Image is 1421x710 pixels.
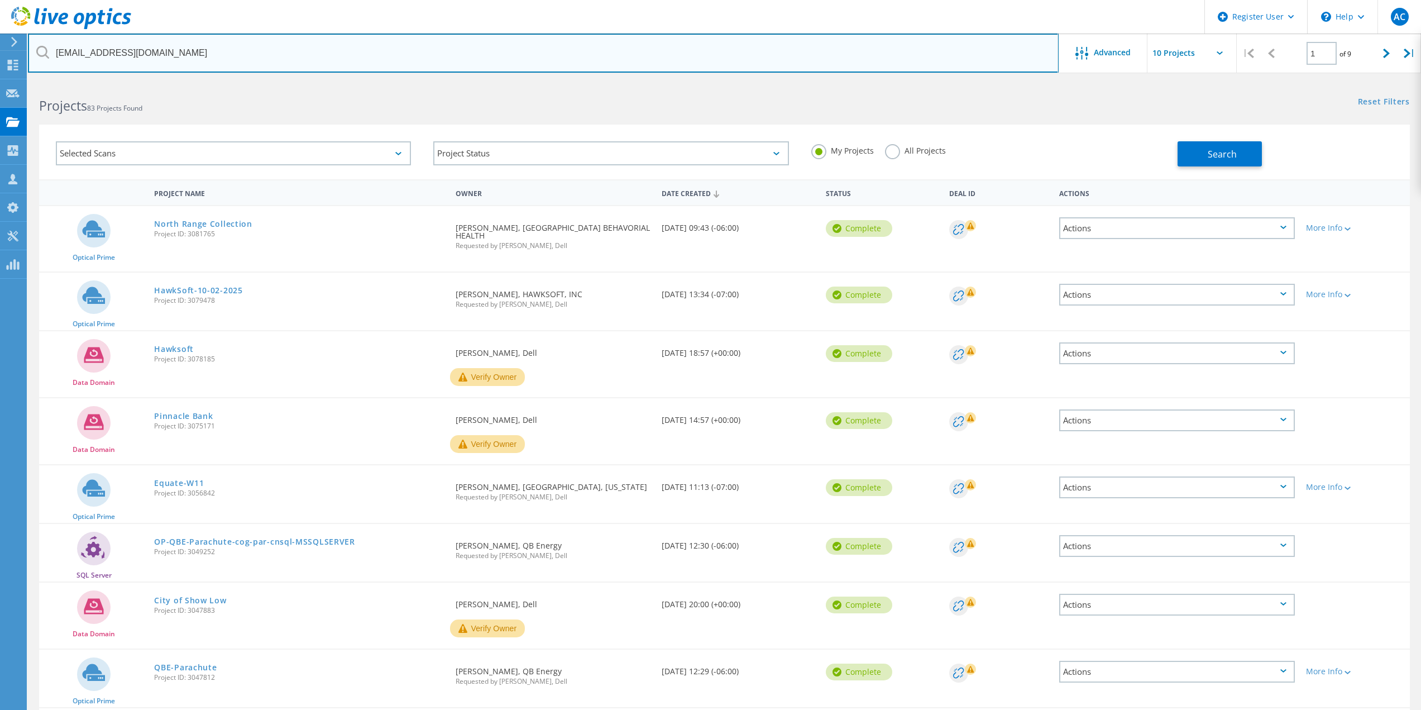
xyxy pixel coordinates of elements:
div: More Info [1306,483,1404,491]
span: Optical Prime [73,698,115,704]
span: Project ID: 3047883 [154,607,444,614]
a: OP-QBE-Parachute-cog-par-cnsql-MSSQLSERVER [154,538,355,546]
a: City of Show Low [154,597,226,604]
label: All Projects [885,144,946,155]
div: [PERSON_NAME], [GEOGRAPHIC_DATA] BEHAVORIAL HEALTH [450,206,656,260]
span: Requested by [PERSON_NAME], Dell [456,301,650,308]
span: Project ID: 3075171 [154,423,444,430]
div: [DATE] 18:57 (+00:00) [656,331,821,368]
div: [PERSON_NAME], HAWKSOFT, INC [450,273,656,319]
div: Project Name [149,182,450,203]
a: Pinnacle Bank [154,412,213,420]
button: Search [1178,141,1262,166]
span: Data Domain [73,379,115,386]
div: [PERSON_NAME], QB Energy [450,650,656,696]
div: [DATE] 14:57 (+00:00) [656,398,821,435]
div: Actions [1059,217,1295,239]
div: [PERSON_NAME], [GEOGRAPHIC_DATA], [US_STATE] [450,465,656,512]
div: Owner [450,182,656,203]
div: Project Status [433,141,788,165]
div: More Info [1306,224,1404,232]
span: Optical Prime [73,254,115,261]
a: Hawksoft [154,345,194,353]
div: Actions [1059,342,1295,364]
div: Complete [826,664,892,680]
div: Actions [1059,476,1295,498]
div: [PERSON_NAME], Dell [450,331,656,368]
div: Complete [826,479,892,496]
span: SQL Server [76,572,112,579]
div: More Info [1306,290,1404,298]
div: [DATE] 11:13 (-07:00) [656,465,821,502]
div: Complete [826,538,892,555]
b: Projects [39,97,87,115]
button: Verify Owner [450,620,525,637]
div: Date Created [656,182,821,203]
div: Complete [826,287,892,303]
span: of 9 [1339,49,1351,59]
a: Reset Filters [1358,98,1410,107]
span: Project ID: 3081765 [154,231,444,237]
span: Project ID: 3047812 [154,674,444,681]
div: Deal Id [944,182,1053,203]
div: Actions [1059,284,1295,306]
div: Complete [826,412,892,429]
div: Actions [1059,535,1295,557]
div: Actions [1059,594,1295,616]
span: Requested by [PERSON_NAME], Dell [456,494,650,501]
div: Selected Scans [56,141,411,165]
div: [PERSON_NAME], Dell [450,398,656,435]
div: [DATE] 12:29 (-06:00) [656,650,821,687]
div: Status [820,182,944,203]
div: Complete [826,345,892,362]
div: Complete [826,597,892,613]
span: Advanced [1094,49,1131,56]
svg: \n [1321,12,1331,22]
div: | [1237,34,1260,73]
div: [DATE] 13:34 (-07:00) [656,273,821,309]
div: [PERSON_NAME], QB Energy [450,524,656,570]
button: Verify Owner [450,435,525,453]
span: 83 Projects Found [87,103,142,113]
div: Actions [1059,661,1295,683]
span: Requested by [PERSON_NAME], Dell [456,678,650,685]
span: Data Domain [73,446,115,453]
a: North Range Collection [154,220,252,228]
input: Search projects by name, owner, ID, company, etc [28,34,1059,73]
span: Project ID: 3056842 [154,490,444,497]
span: Data Domain [73,631,115,637]
span: Project ID: 3079478 [154,297,444,304]
div: Complete [826,220,892,237]
button: Verify Owner [450,368,525,386]
span: Search [1208,148,1237,160]
div: [PERSON_NAME], Dell [450,583,656,620]
div: [DATE] 20:00 (+00:00) [656,583,821,620]
a: Equate-W11 [154,479,204,487]
label: My Projects [811,144,874,155]
a: HawkSoft-10-02-2025 [154,287,242,294]
span: Optical Prime [73,321,115,327]
span: Project ID: 3078185 [154,356,444,363]
div: [DATE] 09:43 (-06:00) [656,206,821,243]
span: Optical Prime [73,513,115,520]
div: [DATE] 12:30 (-06:00) [656,524,821,561]
div: | [1398,34,1421,73]
div: Actions [1054,182,1300,203]
span: AC [1394,12,1405,21]
span: Requested by [PERSON_NAME], Dell [456,552,650,559]
span: Requested by [PERSON_NAME], Dell [456,242,650,249]
a: QBE-Parachute [154,664,217,671]
a: Live Optics Dashboard [11,23,131,31]
div: More Info [1306,668,1404,675]
span: Project ID: 3049252 [154,549,444,555]
div: Actions [1059,409,1295,431]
